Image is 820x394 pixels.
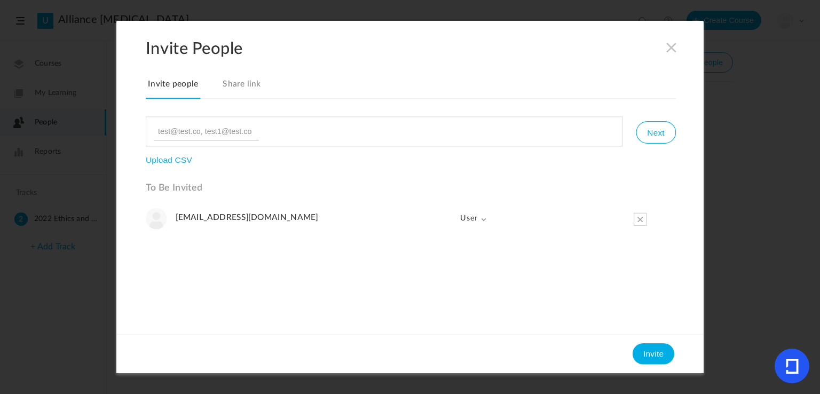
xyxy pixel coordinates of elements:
a: Invite people [146,77,200,99]
a: Share link [220,77,263,99]
h3: To Be Invited [146,183,676,194]
input: test@test.co, test1@test.co [153,122,259,140]
h4: [EMAIL_ADDRESS][DOMAIN_NAME] [176,212,445,223]
button: Upload CSV [146,155,192,165]
button: Next [636,121,675,144]
span: User [451,208,487,230]
button: Invite [633,343,674,365]
h2: Invite People [146,38,704,58]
